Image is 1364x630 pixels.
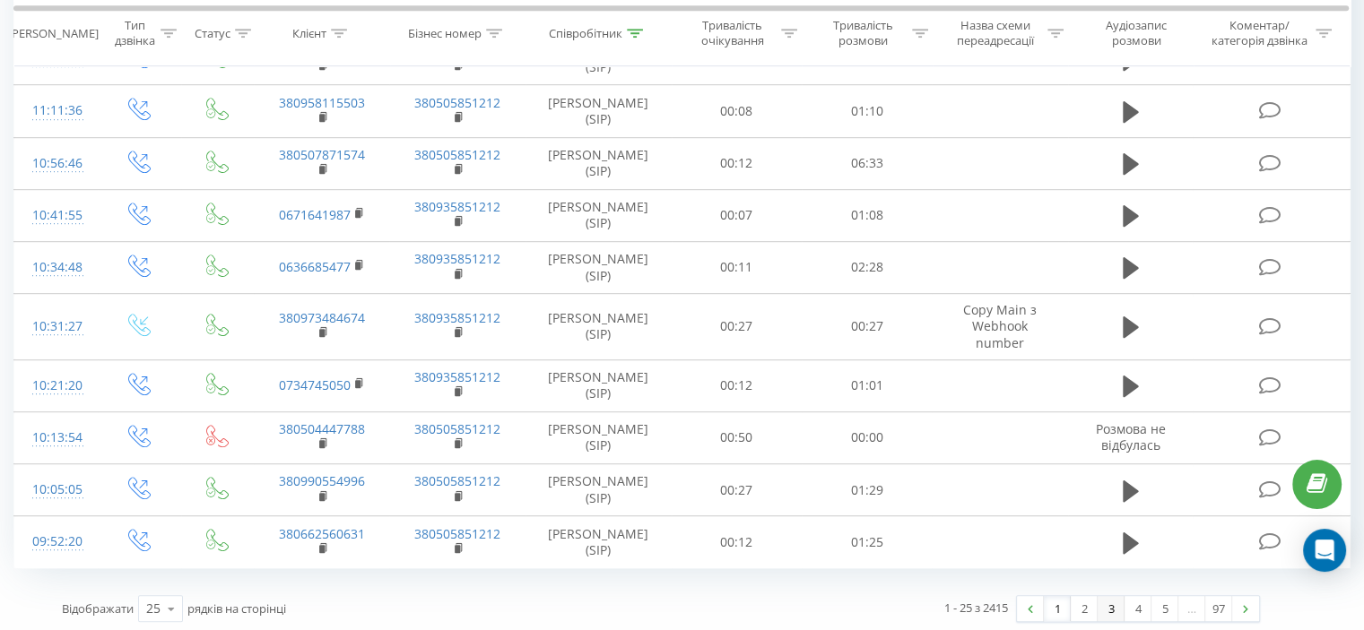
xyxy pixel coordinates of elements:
a: 0636685477 [279,258,351,275]
div: Open Intercom Messenger [1303,529,1346,572]
td: [PERSON_NAME] (SIP) [526,137,672,189]
a: 4 [1125,596,1151,621]
a: 380935851212 [414,250,500,267]
td: [PERSON_NAME] (SIP) [526,189,672,241]
a: 97 [1205,596,1232,621]
div: 1 - 25 з 2415 [944,599,1008,617]
td: [PERSON_NAME] (SIP) [526,516,672,568]
td: [PERSON_NAME] (SIP) [526,294,672,360]
a: 0734745050 [279,376,351,393]
div: 10:21:20 [32,368,80,403]
div: [PERSON_NAME] [8,26,99,41]
td: [PERSON_NAME] (SIP) [526,464,672,516]
div: Тривалість розмови [818,19,908,49]
div: 25 [146,600,161,617]
a: 380505851212 [414,525,500,542]
a: 380507871574 [279,146,365,163]
a: 380504447788 [279,420,365,437]
div: 09:52:20 [32,524,80,559]
td: 06:33 [802,137,932,189]
a: 380973484674 [279,309,365,326]
div: 10:41:55 [32,198,80,233]
td: [PERSON_NAME] (SIP) [526,411,672,463]
td: [PERSON_NAME] (SIP) [526,85,672,137]
a: 380505851212 [414,146,500,163]
div: … [1178,596,1205,621]
div: Назва схеми переадресації [949,19,1043,49]
a: 3 [1098,596,1125,621]
div: 10:34:48 [32,250,80,285]
td: 01:10 [802,85,932,137]
td: [PERSON_NAME] (SIP) [526,241,672,293]
a: 380935851212 [414,368,500,385]
td: 01:25 [802,516,932,568]
div: Тривалість очікування [688,19,778,49]
td: 02:28 [802,241,932,293]
div: 10:31:27 [32,309,80,344]
td: 00:50 [672,411,802,463]
a: 0671641987 [279,206,351,223]
td: 00:00 [802,411,932,463]
div: 10:56:46 [32,146,80,181]
a: 380935851212 [414,198,500,215]
div: Коментар/категорія дзвінка [1206,19,1311,49]
div: Клієнт [292,26,326,41]
a: 380958115503 [279,94,365,111]
a: 5 [1151,596,1178,621]
a: 380505851212 [414,94,500,111]
td: 01:29 [802,464,932,516]
td: 00:27 [802,294,932,360]
div: Співробітник [549,26,622,41]
td: 00:08 [672,85,802,137]
td: Copy Main з Webhook number [932,294,1067,360]
td: 00:12 [672,516,802,568]
td: 01:01 [802,359,932,411]
div: Бізнес номер [408,26,482,41]
td: 00:12 [672,359,802,411]
td: 00:27 [672,464,802,516]
td: 00:07 [672,189,802,241]
div: Статус [195,26,230,41]
td: 00:27 [672,294,802,360]
span: Відображати [62,600,134,617]
a: 380935851212 [414,309,500,326]
a: 2 [1071,596,1098,621]
a: 380505851212 [414,420,500,437]
td: 01:08 [802,189,932,241]
a: 1 [1044,596,1071,621]
span: Розмова не відбулась [1096,420,1166,453]
div: 10:13:54 [32,420,80,455]
div: Тип дзвінка [113,19,155,49]
div: Аудіозапис розмови [1084,19,1189,49]
td: 00:12 [672,137,802,189]
span: рядків на сторінці [187,600,286,617]
td: 00:11 [672,241,802,293]
a: 380505851212 [414,472,500,489]
a: 380662560631 [279,525,365,542]
a: 380990554996 [279,472,365,489]
div: 11:11:36 [32,93,80,128]
td: [PERSON_NAME] (SIP) [526,359,672,411]
div: 10:05:05 [32,472,80,507]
